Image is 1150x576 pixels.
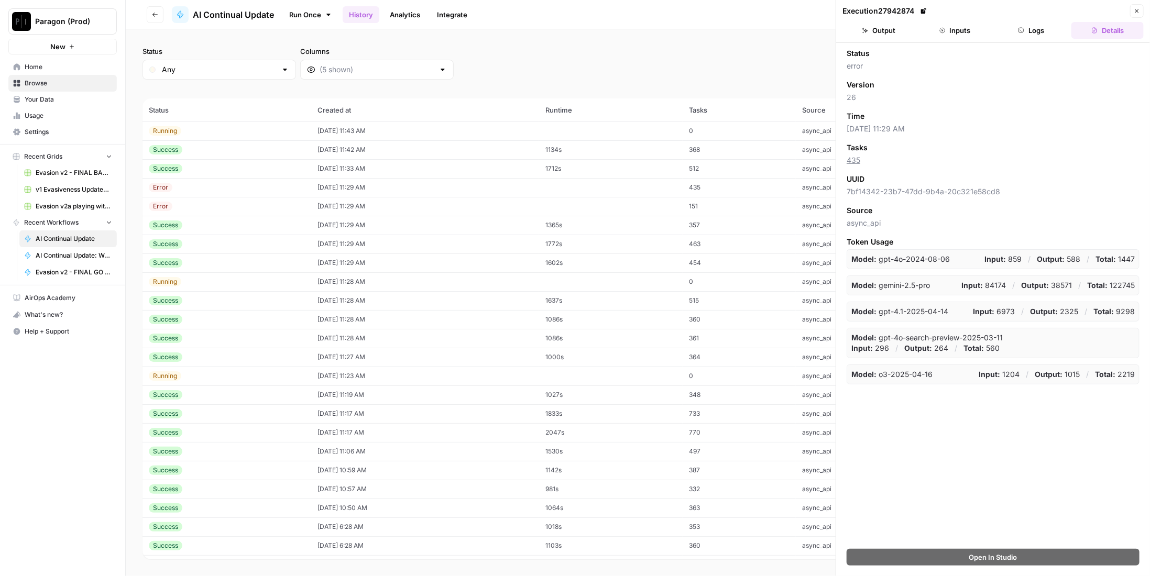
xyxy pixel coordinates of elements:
button: Details [1071,22,1144,39]
span: Settings [25,127,112,137]
a: Usage [8,107,117,124]
p: 1204 [979,369,1020,380]
span: New [50,41,65,52]
span: Token Usage [847,237,1140,247]
td: 361 [683,329,796,348]
div: Success [149,145,182,154]
p: 588 [1037,254,1080,264]
td: 1018s [539,517,683,536]
td: async_api [796,310,949,329]
p: 560 [963,343,1000,353]
span: Usage [25,111,112,120]
td: [DATE] 11:28 AM [311,310,539,329]
span: Evasion v2 - FINAL GO FORWARD [DATE] [36,268,112,277]
td: 151 [683,197,796,216]
td: async_api [796,216,949,235]
p: / [1026,369,1028,380]
a: Evasion v2 - FINAL GO FORWARD [DATE] [19,264,117,281]
td: 1086s [539,310,683,329]
span: async_api [847,218,1140,228]
a: Evasion v2a playing with questions NEW WORKFLOW_TOPIC CATEGORIZATION Grid [19,198,117,215]
td: 1530s [539,442,683,461]
td: 1103s [539,536,683,555]
td: 564 [683,555,796,574]
p: 38571 [1021,280,1072,291]
td: 454 [683,253,796,272]
td: 1365s [539,216,683,235]
td: 435 [683,178,796,197]
p: 9298 [1093,306,1135,317]
p: 122745 [1087,280,1135,291]
td: async_api [796,517,949,536]
td: async_api [796,404,949,423]
strong: Model: [851,254,877,263]
td: async_api [796,253,949,272]
span: AirOps Academy [25,293,112,303]
label: Columns [300,46,454,57]
span: Status [847,48,870,59]
td: async_api [796,480,949,499]
button: Output [842,22,915,39]
td: 2047s [539,423,683,442]
span: Paragon (Prod) [35,16,98,27]
div: Success [149,466,182,475]
div: Execution 27942874 [842,6,929,16]
td: 1772s [539,235,683,253]
a: Home [8,59,117,75]
div: Success [149,315,182,324]
td: 981s [539,480,683,499]
strong: Input: [984,254,1006,263]
td: 512 [683,159,796,178]
span: 7bf14342-23b7-47dd-9b4a-20c321e58cd8 [847,186,1140,197]
td: async_api [796,423,949,442]
td: [DATE] 11:29 AM [311,235,539,253]
p: gemini-2.5-pro [851,280,930,291]
td: 1833s [539,404,683,423]
td: async_api [796,536,949,555]
div: Running [149,371,181,381]
td: [DATE] 11:29 AM [311,253,539,272]
button: Logs [995,22,1068,39]
p: 1447 [1096,254,1135,264]
td: 360 [683,310,796,329]
td: 497 [683,442,796,461]
p: 859 [984,254,1022,264]
div: Success [149,503,182,513]
a: AI Continual Update: Work History [19,247,117,264]
p: 2325 [1030,306,1078,317]
span: UUID [847,174,864,184]
td: 1712s [539,159,683,178]
p: / [1085,306,1087,317]
span: AI Continual Update [36,234,112,243]
div: Running [149,277,181,286]
p: gpt-4o-search-preview-2025-03-11 [851,333,1003,343]
td: [DATE] 6:28 AM [311,536,539,555]
button: Open In Studio [847,549,1140,566]
span: Recent Workflows [24,218,79,227]
td: async_api [796,367,949,385]
p: / [895,343,898,353]
td: 1064s [539,499,683,517]
p: / [955,343,957,353]
td: [DATE] 11:17 AM [311,423,539,442]
p: o3-2025-04-16 [851,369,933,380]
a: AI Continual Update [19,230,117,247]
span: AI Continual Update: Work History [36,251,112,260]
a: Analytics [384,6,426,23]
td: [DATE] 11:17 AM [311,404,539,423]
span: Tasks [847,142,868,153]
td: async_api [796,178,949,197]
strong: Output: [1037,254,1065,263]
span: Evasion v2a playing with questions NEW WORKFLOW_TOPIC CATEGORIZATION Grid [36,202,112,211]
strong: Total: [1093,307,1114,316]
td: [DATE] 11:28 AM [311,291,539,310]
strong: Input: [979,370,1000,379]
div: Success [149,220,182,230]
td: async_api [796,499,949,517]
span: Evasion v2 - FINAL BACKFILL [DATE] Grid [36,168,112,178]
a: Integrate [431,6,474,23]
td: [DATE] 11:27 AM [311,348,539,367]
td: async_api [796,159,949,178]
td: [DATE] 11:23 AM [311,367,539,385]
p: 264 [904,343,948,353]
